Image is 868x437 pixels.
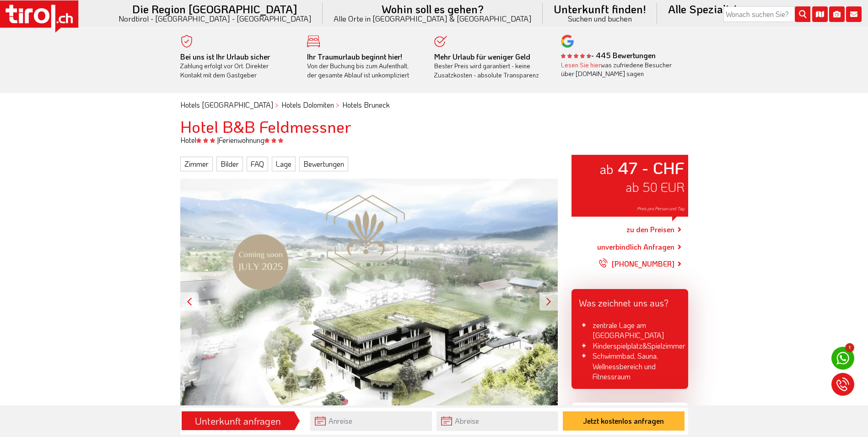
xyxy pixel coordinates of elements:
[579,341,681,351] li: Kinderspielplatz&Spielzimmer
[579,351,681,382] li: Schwimmbad, Sauna, Wellnessbereich und Fitnessraum
[625,179,685,195] span: ab 50 EUR
[119,15,312,22] small: Nordtirol - [GEOGRAPHIC_DATA] - [GEOGRAPHIC_DATA]
[184,413,291,429] div: Unterkunft anfragen
[571,403,688,426] div: Unsere Stärken
[307,52,421,80] div: Von der Buchung bis zum Aufenthalt, der gesamte Ablauf ist unkompliziert
[561,35,574,48] img: google
[434,52,530,61] b: Mehr Urlaub für weniger Geld
[180,52,294,80] div: Zahlung erfolgt vor Ort. Direkter Kontakt mit dem Gastgeber
[310,411,432,431] input: Anreise
[307,52,402,61] b: Ihr Traumurlaub beginnt hier!
[579,320,681,341] li: zentrale Lage am [GEOGRAPHIC_DATA]
[561,60,674,78] div: was zufriedene Besucher über [DOMAIN_NAME] sagen
[281,100,334,109] a: Hotels Dolomiten
[334,15,532,22] small: Alle Orte in [GEOGRAPHIC_DATA] & [GEOGRAPHIC_DATA]
[299,157,348,171] a: Bewertungen
[618,157,685,178] strong: 47 - CHF
[216,157,243,171] a: Bilder
[434,52,548,80] div: Bester Preis wird garantiert - keine Zusatzkosten - absolute Transparenz
[342,100,390,109] a: Hotels Bruneck
[571,289,688,313] div: Was zeichnet uns aus?
[437,411,558,431] input: Abreise
[180,100,273,109] a: Hotels [GEOGRAPHIC_DATA]
[180,117,688,136] h1: Hotel B&B Feldmessner
[637,206,685,212] span: Preis pro Person und Tag
[597,241,674,252] a: unverbindlich Anfragen
[180,157,213,171] a: Zimmer
[561,50,656,60] b: - 445 Bewertungen
[845,343,854,352] span: 1
[272,157,296,171] a: Lage
[217,135,219,145] span: |
[831,347,854,370] a: 1
[554,15,646,22] small: Suchen und buchen
[563,411,685,431] button: Jetzt kostenlos anfragen
[173,135,695,145] div: Hotel Ferienwohnung
[599,252,674,275] a: [PHONE_NUMBER]
[599,160,614,177] small: ab
[626,218,674,241] a: zu den Preisen
[723,6,810,22] input: Wonach suchen Sie?
[561,60,601,69] a: Lesen Sie hier
[829,6,845,22] i: Fotogalerie
[846,6,862,22] i: Kontakt
[247,157,268,171] a: FAQ
[812,6,828,22] i: Karte öffnen
[180,52,270,61] b: Bei uns ist Ihr Urlaub sicher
